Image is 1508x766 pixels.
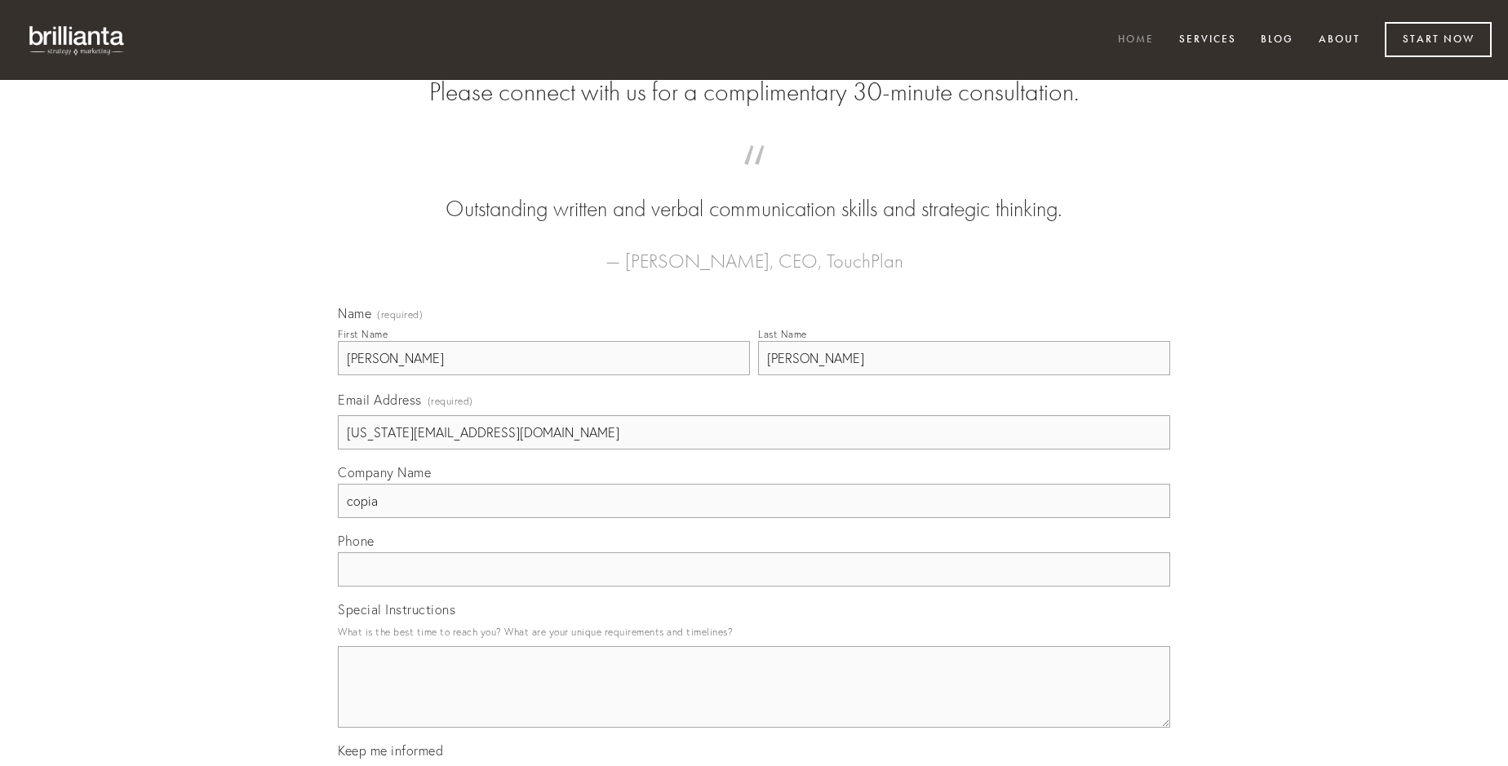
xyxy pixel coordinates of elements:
[364,225,1144,277] figcaption: — [PERSON_NAME], CEO, TouchPlan
[1107,27,1164,54] a: Home
[1250,27,1304,54] a: Blog
[338,305,371,321] span: Name
[1385,22,1492,57] a: Start Now
[338,464,431,480] span: Company Name
[428,390,473,412] span: (required)
[364,162,1144,225] blockquote: Outstanding written and verbal communication skills and strategic thinking.
[338,533,375,549] span: Phone
[758,328,807,340] div: Last Name
[338,328,388,340] div: First Name
[338,77,1170,108] h2: Please connect with us for a complimentary 30-minute consultation.
[1169,27,1247,54] a: Services
[338,392,422,408] span: Email Address
[338,621,1170,643] p: What is the best time to reach you? What are your unique requirements and timelines?
[1308,27,1371,54] a: About
[338,742,443,759] span: Keep me informed
[364,162,1144,193] span: “
[338,601,455,618] span: Special Instructions
[377,310,423,320] span: (required)
[16,16,139,64] img: brillianta - research, strategy, marketing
